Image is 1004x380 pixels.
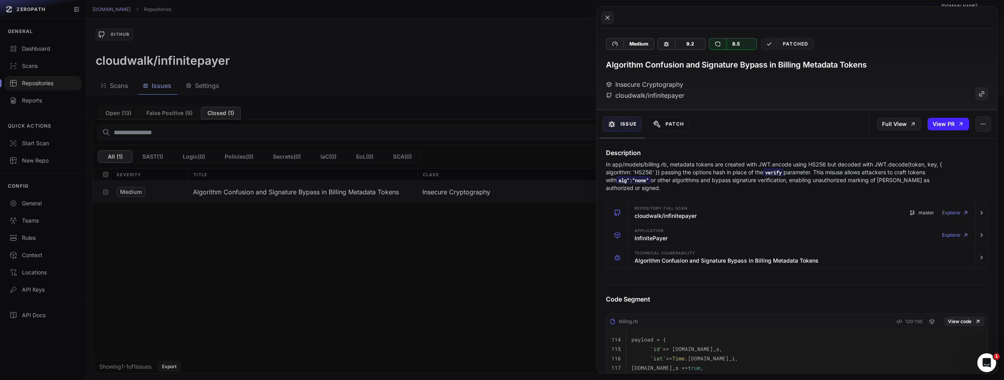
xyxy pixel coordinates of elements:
button: Patch [648,117,689,132]
button: Repository Full scan cloudwalk/infinitepayer master Explorer [606,202,988,224]
code: verify [763,169,784,176]
span: 120-130 [906,317,922,326]
iframe: Intercom live chat [977,353,996,372]
a: View code [944,317,984,326]
h3: cloudwalk/infinitepayer [635,212,697,220]
code: 115 [611,345,621,353]
span: 'id' [650,345,663,353]
button: Technical Vulnerability Algorithm Confusion and Signature Bypass in Billing Metadata Tokens [606,247,988,269]
code: => [DOMAIN_NAME]_s, [631,345,722,353]
h3: Algorithm Confusion and Signature Bypass in Billing Metadata Tokens [635,257,818,265]
div: billing.rb [609,318,638,325]
span: Time [672,355,685,362]
a: View PR [928,118,969,130]
span: master [919,210,934,216]
a: Full View [877,118,921,130]
h4: Description [606,148,988,157]
button: Issue [603,117,642,132]
code: alg":"none" [617,177,651,184]
a: Explorer [942,227,969,243]
code: 114 [611,336,621,343]
span: 'iat' [650,355,666,362]
span: Application [635,229,664,233]
button: Application InfinitePayer Explorer [606,224,988,246]
span: true [688,364,700,371]
code: => .[DOMAIN_NAME]_i, [631,355,738,362]
div: cloudwalk/infinitepayer [606,91,684,100]
span: 1 [993,353,1000,360]
h4: Code Segment [606,294,988,304]
code: 117 [611,364,621,371]
p: In app/models/billing.rb, metadata tokens are created with JWT.encode using HS256 but decoded wit... [606,161,957,192]
h3: InfinitePayer [635,234,668,242]
a: Explorer [942,205,969,221]
span: Repository Full scan [635,206,688,210]
code: 116 [611,355,621,362]
code: [DOMAIN_NAME]_s => , [631,364,704,371]
code: payload = { [631,336,666,343]
span: Technical Vulnerability [635,251,695,255]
